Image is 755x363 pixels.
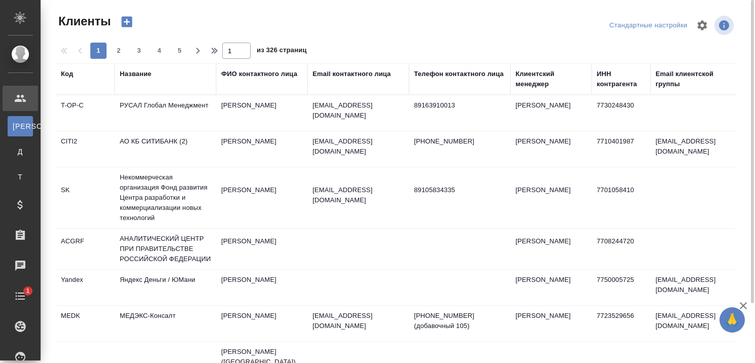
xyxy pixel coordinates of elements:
span: 1 [20,286,36,296]
span: Посмотреть информацию [714,16,736,35]
td: 7723529656 [592,306,650,341]
td: Яндекс Деньги / ЮМани [115,270,216,305]
td: АНАЛИТИЧЕСКИЙ ЦЕНТР ПРИ ПРАВИТЕЛЬСТВЕ РОССИЙСКОЙ ФЕДЕРАЦИИ [115,229,216,269]
span: 5 [171,46,188,56]
a: 1 [3,283,38,309]
td: 7701058410 [592,180,650,215]
button: 2 [111,43,127,59]
div: Телефон контактного лица [414,69,504,79]
div: Email клиентской группы [656,69,737,89]
td: 7730248430 [592,95,650,131]
td: [PERSON_NAME] [510,306,592,341]
span: Настроить таблицу [690,13,714,38]
td: [PERSON_NAME] [510,180,592,215]
button: 4 [151,43,167,59]
td: 7708244720 [592,231,650,267]
td: [PERSON_NAME] [510,131,592,167]
span: 2 [111,46,127,56]
button: Создать [115,13,139,30]
td: МЕДЭКС-Консалт [115,306,216,341]
p: [EMAIL_ADDRESS][DOMAIN_NAME] [313,100,404,121]
td: [PERSON_NAME] [216,306,307,341]
p: 89163910013 [414,100,505,111]
td: T-OP-C [56,95,115,131]
div: Клиентский менеджер [516,69,587,89]
td: [PERSON_NAME] [216,270,307,305]
td: [PERSON_NAME] [216,131,307,167]
button: 5 [171,43,188,59]
span: из 326 страниц [257,44,306,59]
div: Название [120,69,151,79]
div: ФИО контактного лица [221,69,297,79]
div: Email контактного лица [313,69,391,79]
span: Клиенты [56,13,111,29]
td: [PERSON_NAME] [510,231,592,267]
a: Т [8,167,33,187]
td: 7750005725 [592,270,650,305]
p: [PHONE_NUMBER] (добавочный 105) [414,311,505,331]
span: Д [13,147,28,157]
td: [PERSON_NAME] [216,180,307,215]
td: Некоммерческая организация Фонд развития Центра разработки и коммерциализации новых технологий [115,167,216,228]
p: [EMAIL_ADDRESS][DOMAIN_NAME] [313,136,404,157]
div: ИНН контрагента [597,69,645,89]
span: 3 [131,46,147,56]
button: 🙏 [719,307,745,333]
a: Д [8,141,33,162]
td: [EMAIL_ADDRESS][DOMAIN_NAME] [650,131,742,167]
td: 7710401987 [592,131,650,167]
td: РУСАЛ Глобал Менеджмент [115,95,216,131]
span: Т [13,172,28,182]
td: Yandex [56,270,115,305]
div: split button [607,18,690,33]
p: [EMAIL_ADDRESS][DOMAIN_NAME] [313,311,404,331]
td: АО КБ СИТИБАНК (2) [115,131,216,167]
td: [PERSON_NAME] [510,95,592,131]
td: [PERSON_NAME] [216,95,307,131]
a: [PERSON_NAME] [8,116,33,136]
div: Код [61,69,73,79]
span: [PERSON_NAME] [13,121,28,131]
td: [EMAIL_ADDRESS][DOMAIN_NAME] [650,306,742,341]
span: 🙏 [724,309,741,331]
td: [PERSON_NAME] [216,231,307,267]
td: [PERSON_NAME] [510,270,592,305]
td: [EMAIL_ADDRESS][DOMAIN_NAME] [650,270,742,305]
td: MEDK [56,306,115,341]
td: SK [56,180,115,215]
p: [EMAIL_ADDRESS][DOMAIN_NAME] [313,185,404,205]
p: [PHONE_NUMBER] [414,136,505,147]
td: ACGRF [56,231,115,267]
td: CITI2 [56,131,115,167]
span: 4 [151,46,167,56]
button: 3 [131,43,147,59]
p: 89105834335 [414,185,505,195]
